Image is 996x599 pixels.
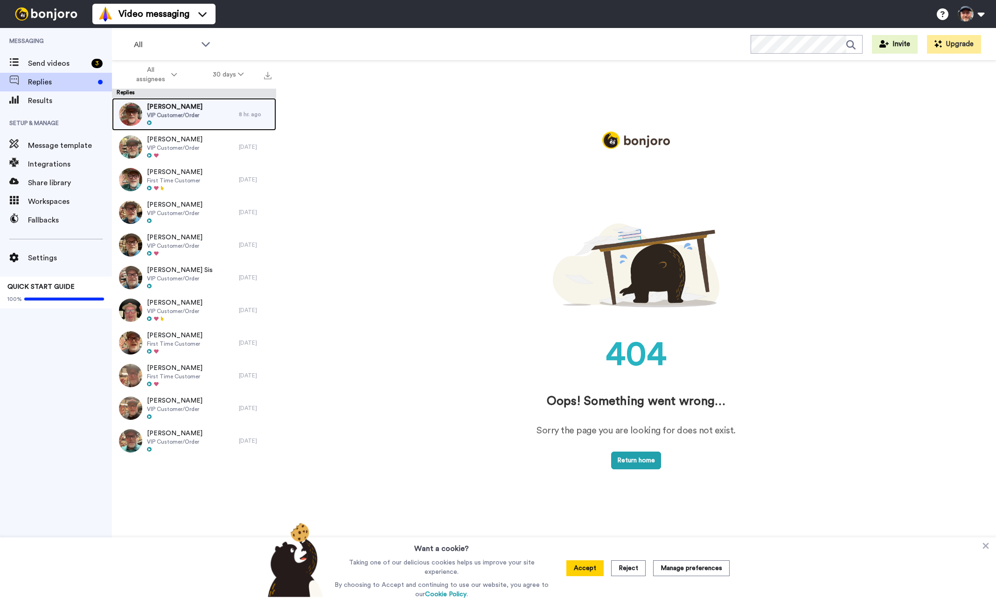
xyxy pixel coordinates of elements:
a: Cookie Policy [425,591,467,598]
span: [PERSON_NAME] [147,363,202,373]
div: [DATE] [239,209,272,216]
span: VIP Customer/Order [147,307,202,315]
span: Video messaging [118,7,189,21]
div: [DATE] [239,176,272,183]
img: 39537f28-e30d-4bea-b049-aba568953bcc-thumb.jpg [119,266,142,289]
span: [PERSON_NAME] [147,298,202,307]
a: [PERSON_NAME]VIP Customer/Order[DATE] [112,294,276,327]
a: [PERSON_NAME]First Time Customer[DATE] [112,327,276,359]
a: [PERSON_NAME]VIP Customer/Order[DATE] [112,229,276,261]
div: [DATE] [239,306,272,314]
span: [PERSON_NAME] [147,429,202,438]
div: [DATE] [239,404,272,412]
span: Replies [28,77,94,88]
a: [PERSON_NAME]VIP Customer/Order[DATE] [112,392,276,425]
span: Send videos [28,58,88,69]
button: Manage preferences [653,560,730,576]
div: [DATE] [239,274,272,281]
span: 100% [7,295,22,303]
a: [PERSON_NAME] SisVIP Customer/Order[DATE] [112,261,276,294]
h3: Want a cookie? [414,537,469,554]
span: [PERSON_NAME] Sis [147,265,213,275]
span: [PERSON_NAME] [147,233,202,242]
span: Fallbacks [28,215,112,226]
button: Upgrade [927,35,981,54]
div: [DATE] [239,339,272,347]
p: By choosing to Accept and continuing to use our website, you agree to our . [332,580,551,599]
img: vm-color.svg [98,7,113,21]
span: QUICK START GUIDE [7,284,75,290]
img: 33da521f-f0f9-4932-a193-53516986218f-thumb.jpg [119,168,142,191]
span: Message template [28,140,112,151]
a: [PERSON_NAME]VIP Customer/Order8 hr. ago [112,98,276,131]
span: Settings [28,252,112,264]
span: Workspaces [28,196,112,207]
img: b78f7391-9d38-4a0d-af66-664d88ebc1f5-thumb.jpg [119,233,142,257]
img: export.svg [264,72,272,79]
img: 1e90fb84-83b5-424a-a589-caf9a0d71845-thumb.jpg [119,135,142,159]
div: [DATE] [239,241,272,249]
button: All assignees [114,62,195,88]
span: Integrations [28,159,112,170]
div: Oops! Something went wrong… [295,393,977,410]
span: All assignees [132,65,169,84]
span: [PERSON_NAME] [147,167,202,177]
span: VIP Customer/Order [147,111,202,119]
a: Return home [611,457,661,464]
span: All [134,39,196,50]
img: 3a739b7b-fec2-4d14-908e-02647faf618b-thumb.jpg [119,397,142,420]
span: [PERSON_NAME] [147,331,202,340]
button: 30 days [195,66,262,83]
span: VIP Customer/Order [147,275,213,282]
img: dcc1e25e-5214-4349-bc85-45edb14121e1-thumb.jpg [119,103,142,126]
div: [DATE] [239,437,272,445]
div: 8 hr. ago [239,111,272,118]
span: [PERSON_NAME] [147,135,202,144]
span: VIP Customer/Order [147,405,202,413]
span: VIP Customer/Order [147,209,202,217]
span: VIP Customer/Order [147,144,202,152]
div: 3 [91,59,103,68]
span: First Time Customer [147,177,202,184]
span: First Time Customer [147,340,202,348]
span: Results [28,95,112,106]
img: 692e670d-9848-417f-ad71-7f47645e4a6a-thumb.jpg [119,429,142,453]
a: [PERSON_NAME]VIP Customer/Order[DATE] [112,425,276,457]
div: Sorry the page you are looking for does not exist. [417,424,856,438]
a: [PERSON_NAME]First Time Customer[DATE] [112,163,276,196]
span: VIP Customer/Order [147,242,202,250]
span: [PERSON_NAME] [147,396,202,405]
img: 7e02eb65-798b-4aeb-83cd-6ba1a7c1f1c8-thumb.jpg [119,201,142,224]
button: Reject [611,560,646,576]
span: First Time Customer [147,373,202,380]
img: logo_full.png [602,132,670,149]
div: [DATE] [239,143,272,151]
span: Share library [28,177,112,188]
a: [PERSON_NAME]First Time Customer[DATE] [112,359,276,392]
span: [PERSON_NAME] [147,102,202,111]
button: Invite [872,35,918,54]
button: Export all results that match these filters now. [261,68,274,82]
span: [PERSON_NAME] [147,200,202,209]
img: bear-with-cookie.png [259,522,328,597]
a: [PERSON_NAME]VIP Customer/Order[DATE] [112,196,276,229]
img: 404.png [553,223,719,307]
button: Return home [611,452,661,469]
p: Taking one of our delicious cookies helps us improve your site experience. [332,558,551,577]
img: b3565c6f-ca74-48ae-8cea-c6f6b4acfc84-thumb.jpg [119,331,142,355]
div: Replies [112,89,276,98]
span: VIP Customer/Order [147,438,202,446]
div: 404 [295,331,977,379]
button: Accept [566,560,604,576]
a: [PERSON_NAME]VIP Customer/Order[DATE] [112,131,276,163]
img: 13fcc93d-e308-4329-bb42-9f380352c949-thumb.jpg [119,364,142,387]
img: 046fb462-78e2-4ee5-a8e4-cfb9a116e6e4-thumb.jpg [119,299,142,322]
div: [DATE] [239,372,272,379]
img: bj-logo-header-white.svg [11,7,81,21]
